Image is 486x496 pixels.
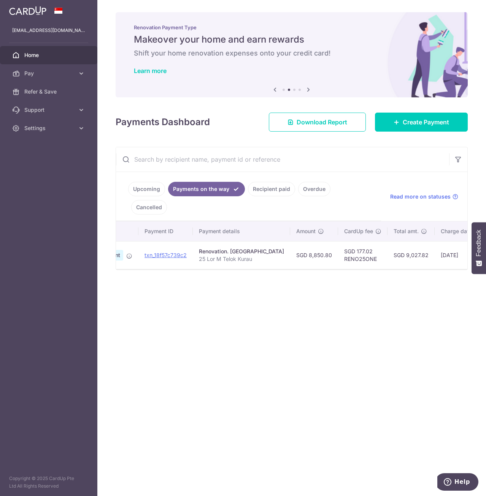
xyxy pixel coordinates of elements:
a: Cancelled [131,200,167,215]
img: CardUp [9,6,46,15]
a: Read more on statuses [390,193,458,200]
td: SGD 8,850.80 [290,241,338,269]
span: Support [24,106,75,114]
th: Payment ID [138,221,193,241]
span: Refer & Save [24,88,75,95]
h6: Shift your home renovation expenses onto your credit card! [134,49,449,58]
span: Pay [24,70,75,77]
span: Feedback [475,230,482,256]
h5: Makeover your home and earn rewards [134,33,449,46]
a: Create Payment [375,113,468,132]
span: Read more on statuses [390,193,451,200]
span: Amount [296,227,316,235]
p: Renovation Payment Type [134,24,449,30]
a: Payments on the way [168,182,245,196]
span: Settings [24,124,75,132]
a: Overdue [298,182,330,196]
iframe: Opens a widget where you can find more information [437,473,478,492]
a: Download Report [269,113,366,132]
a: txn_18f57c739c2 [145,252,187,258]
input: Search by recipient name, payment id or reference [116,147,449,172]
p: [EMAIL_ADDRESS][DOMAIN_NAME] [12,27,85,34]
td: SGD 9,027.82 [388,241,435,269]
span: CardUp fee [344,227,373,235]
span: Total amt. [394,227,419,235]
a: Learn more [134,67,167,75]
span: Home [24,51,75,59]
p: 25 Lor M Telok Kurau [199,255,284,263]
a: Recipient paid [248,182,295,196]
td: SGD 177.02 RENO25ONE [338,241,388,269]
span: Create Payment [403,118,449,127]
img: Renovation banner [116,12,468,97]
span: Charge date [441,227,472,235]
button: Feedback - Show survey [472,222,486,274]
a: Upcoming [128,182,165,196]
h4: Payments Dashboard [116,115,210,129]
div: Renovation. [GEOGRAPHIC_DATA] [199,248,284,255]
span: Download Report [297,118,347,127]
th: Payment details [193,221,290,241]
